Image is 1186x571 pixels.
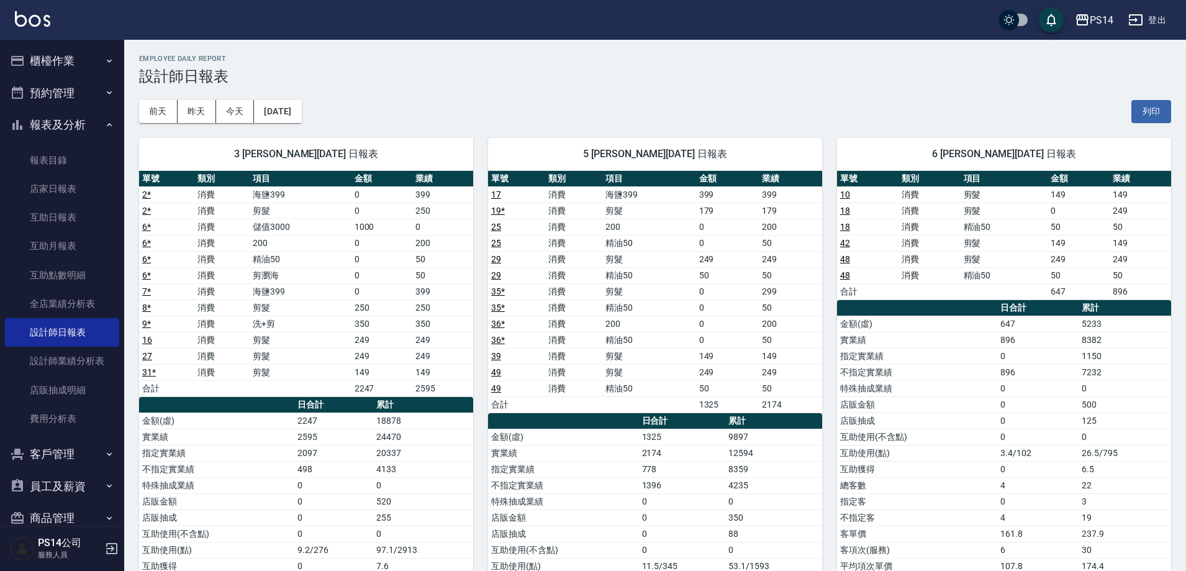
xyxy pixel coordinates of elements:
td: 互助使用(不含點) [139,526,294,542]
td: 1000 [351,219,412,235]
td: 0 [997,413,1079,429]
th: 單號 [488,171,545,187]
td: 249 [1048,251,1109,267]
th: 業績 [1110,171,1171,187]
td: 0 [294,493,373,509]
td: 1396 [639,477,726,493]
td: 50 [759,332,822,348]
h5: PS14公司 [38,537,101,549]
td: 0 [1079,380,1171,396]
td: 149 [1110,235,1171,251]
td: 249 [759,364,822,380]
td: 指定實業績 [139,445,294,461]
th: 日合計 [294,397,373,413]
td: 4235 [725,477,822,493]
td: 消費 [545,299,602,316]
a: 49 [491,367,501,377]
td: 19 [1079,509,1171,526]
td: 店販金額 [139,493,294,509]
td: 0 [997,429,1079,445]
td: 896 [997,364,1079,380]
td: 50 [1048,219,1109,235]
td: 0 [1079,429,1171,445]
td: 200 [602,219,695,235]
td: 0 [997,461,1079,477]
td: 50 [696,380,759,396]
table: a dense table [488,171,822,413]
a: 互助點數明細 [5,261,119,290]
td: 消費 [899,251,960,267]
td: 精油50 [250,251,351,267]
a: 費用分析表 [5,404,119,433]
button: [DATE] [254,100,301,123]
td: 剪髮 [250,332,351,348]
td: 精油50 [961,219,1048,235]
td: 0 [696,332,759,348]
button: 預約管理 [5,77,119,109]
td: 互助使用(點) [139,542,294,558]
td: 剪髮 [961,203,1048,219]
td: 剪髮 [961,251,1048,267]
td: 指定實業績 [837,348,997,364]
td: 200 [759,219,822,235]
td: 350 [351,316,412,332]
td: 12594 [725,445,822,461]
td: 消費 [545,186,602,203]
td: 精油50 [602,235,695,251]
td: 2097 [294,445,373,461]
td: 9897 [725,429,822,445]
td: 消費 [899,235,960,251]
td: 50 [759,299,822,316]
span: 5 [PERSON_NAME][DATE] 日報表 [503,148,807,160]
td: 399 [412,283,473,299]
table: a dense table [837,171,1171,300]
td: 0 [639,493,726,509]
td: 特殊抽成業績 [139,477,294,493]
td: 249 [412,348,473,364]
td: 161.8 [997,526,1079,542]
td: 金額(虛) [488,429,639,445]
td: 2247 [351,380,412,396]
td: 50 [1048,267,1109,283]
td: 500 [1079,396,1171,413]
td: 剪髮 [602,364,695,380]
td: 1325 [696,396,759,413]
td: 消費 [194,267,250,283]
a: 39 [491,351,501,361]
td: 4 [997,477,1079,493]
td: 精油50 [602,267,695,283]
td: 647 [997,316,1079,332]
a: 27 [142,351,152,361]
a: 49 [491,383,501,393]
td: 237.9 [1079,526,1171,542]
td: 消費 [899,267,960,283]
td: 149 [1110,186,1171,203]
th: 業績 [759,171,822,187]
td: 249 [696,251,759,267]
td: 0 [412,219,473,235]
td: 消費 [194,251,250,267]
a: 報表目錄 [5,146,119,175]
td: 0 [351,186,412,203]
td: 實業績 [139,429,294,445]
td: 778 [639,461,726,477]
td: 249 [412,332,473,348]
td: 50 [1110,219,1171,235]
td: 399 [412,186,473,203]
td: 消費 [194,203,250,219]
button: 客戶管理 [5,438,119,470]
td: 實業績 [837,332,997,348]
td: 互助使用(不含點) [837,429,997,445]
td: 剪髮 [602,348,695,364]
div: PS14 [1090,12,1113,28]
td: 店販抽成 [139,509,294,526]
td: 精油50 [602,299,695,316]
a: 設計師業績分析表 [5,347,119,375]
td: 149 [1048,186,1109,203]
td: 消費 [545,283,602,299]
td: 消費 [194,235,250,251]
td: 1325 [639,429,726,445]
td: 0 [294,509,373,526]
td: 50 [759,380,822,396]
table: a dense table [139,171,473,397]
